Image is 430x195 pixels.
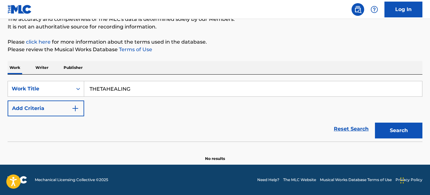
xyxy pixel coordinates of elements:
[352,3,364,16] a: Public Search
[283,177,316,183] a: The MLC Website
[371,6,378,13] img: help
[72,105,79,112] img: 9d2ae6d4665cec9f34b9.svg
[12,85,69,93] div: Work Title
[8,81,422,142] form: Search Form
[8,61,22,74] p: Work
[8,38,422,46] p: Please for more information about the terms used in the database.
[331,122,372,136] a: Reset Search
[396,177,422,183] a: Privacy Policy
[398,165,430,195] iframe: Chat Widget
[8,15,422,23] p: The accuracy and completeness of The MLC's data is determined solely by our Members.
[8,101,84,116] button: Add Criteria
[398,165,430,195] div: Widget de chat
[375,123,422,138] button: Search
[8,23,422,31] p: It is not an authoritative source for recording information.
[384,2,422,17] a: Log In
[400,171,404,190] div: Arrastar
[354,6,362,13] img: search
[257,177,279,183] a: Need Help?
[118,46,152,52] a: Terms of Use
[62,61,84,74] p: Publisher
[320,177,392,183] a: Musical Works Database Terms of Use
[8,46,422,53] p: Please review the Musical Works Database
[8,5,32,14] img: MLC Logo
[368,3,381,16] div: Help
[34,61,50,74] p: Writer
[26,39,51,45] a: click here
[205,148,225,161] p: No results
[35,177,108,183] span: Mechanical Licensing Collective © 2025
[8,176,27,184] img: logo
